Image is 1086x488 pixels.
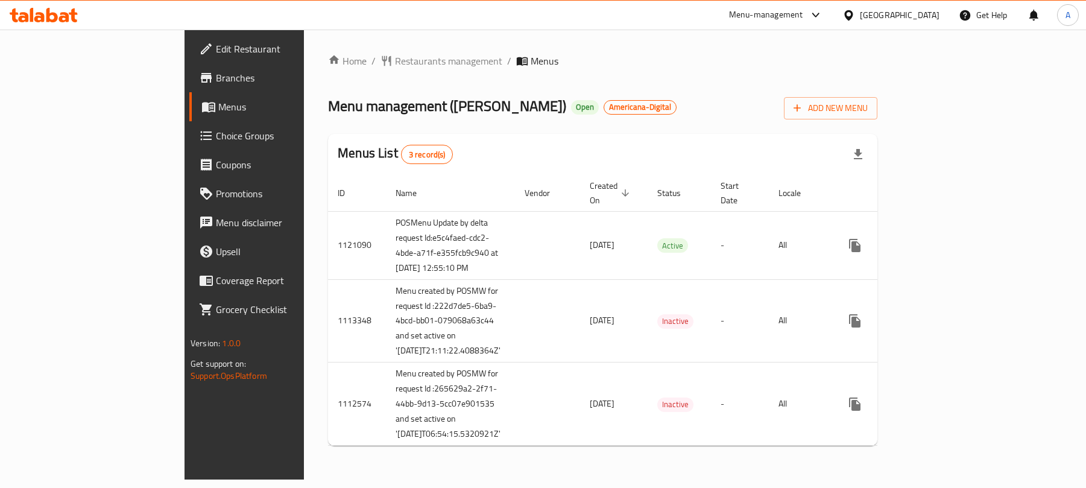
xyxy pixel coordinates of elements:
a: Upsell [189,237,366,266]
span: Name [396,186,432,200]
td: - [711,279,769,363]
span: Menus [218,100,356,114]
a: Promotions [189,179,366,208]
span: Created On [590,179,633,208]
a: Support.OpsPlatform [191,368,267,384]
span: Coverage Report [216,273,356,288]
span: Open [571,102,599,112]
span: Edit Restaurant [216,42,356,56]
span: [DATE] [590,312,614,328]
span: [DATE] [590,396,614,411]
nav: breadcrumb [328,54,877,68]
span: Promotions [216,186,356,201]
span: Add New Menu [794,101,868,116]
div: Menu-management [729,8,803,22]
li: / [371,54,376,68]
span: Inactive [657,314,693,328]
span: Version: [191,335,220,351]
span: 1.0.0 [222,335,241,351]
span: ID [338,186,361,200]
button: more [841,231,870,260]
td: All [769,211,831,279]
span: Upsell [216,244,356,259]
a: Coverage Report [189,266,366,295]
span: Vendor [525,186,566,200]
td: - [711,363,769,446]
span: Menus [531,54,558,68]
td: - [711,211,769,279]
div: Inactive [657,314,693,329]
button: Change Status [870,390,898,419]
span: Menu disclaimer [216,215,356,230]
a: Menus [189,92,366,121]
td: All [769,363,831,446]
td: All [769,279,831,363]
button: Add New Menu [784,97,877,119]
a: Choice Groups [189,121,366,150]
button: more [841,306,870,335]
a: Coupons [189,150,366,179]
span: Start Date [721,179,754,208]
span: 3 record(s) [402,149,453,160]
span: Coupons [216,157,356,172]
a: Branches [189,63,366,92]
td: Menu created by POSMW for request Id :265629a2-2f71-44bb-9d13-5cc07e901535 and set active on '[DA... [386,363,515,446]
span: Restaurants management [395,54,502,68]
table: enhanced table [328,175,966,446]
span: Grocery Checklist [216,302,356,317]
span: A [1065,8,1070,22]
div: Inactive [657,398,693,412]
span: [DATE] [590,237,614,253]
div: Export file [844,140,873,169]
span: Choice Groups [216,128,356,143]
li: / [507,54,511,68]
span: Active [657,239,688,253]
span: Americana-Digital [604,102,676,112]
td: POSMenu Update by delta request Id:e5c4faed-cdc2-4bde-a71f-e355fcb9c940 at [DATE] 12:55:10 PM [386,211,515,279]
span: Menu management ( [PERSON_NAME] ) [328,92,566,119]
span: Get support on: [191,356,246,372]
a: Grocery Checklist [189,295,366,324]
button: Change Status [870,306,898,335]
div: Active [657,238,688,253]
h2: Menus List [338,144,453,164]
a: Restaurants management [380,54,502,68]
td: Menu created by POSMW for request Id :222d7de5-6ba9-4bcd-bb01-079068a63c44 and set active on '[DA... [386,279,515,363]
button: more [841,390,870,419]
a: Menu disclaimer [189,208,366,237]
span: Branches [216,71,356,85]
span: Status [657,186,696,200]
th: Actions [831,175,966,212]
div: Open [571,100,599,115]
button: Change Status [870,231,898,260]
a: Edit Restaurant [189,34,366,63]
div: Total records count [401,145,453,164]
span: Inactive [657,398,693,411]
div: [GEOGRAPHIC_DATA] [860,8,939,22]
span: Locale [778,186,816,200]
